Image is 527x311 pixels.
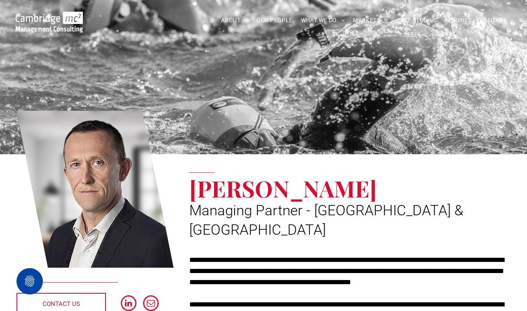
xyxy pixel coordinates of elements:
[189,202,463,238] span: Managing Partner - [GEOGRAPHIC_DATA] & [GEOGRAPHIC_DATA]
[16,109,174,269] a: Jason Jennings | Managing Partner - UK & Ireland
[393,14,440,27] a: CASE STUDIES
[217,14,253,27] a: ABOUT
[16,12,83,33] img: Go to Homepage
[252,14,296,27] a: OUR PEOPLE
[189,173,377,203] span: [PERSON_NAME]
[349,14,392,27] a: MARKETS
[475,14,511,27] a: CONTACT
[297,14,349,27] a: WHAT WE DO
[440,14,475,27] a: INSIGHTS
[16,13,83,21] a: Your Business Transformed | Cambridge Management Consulting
